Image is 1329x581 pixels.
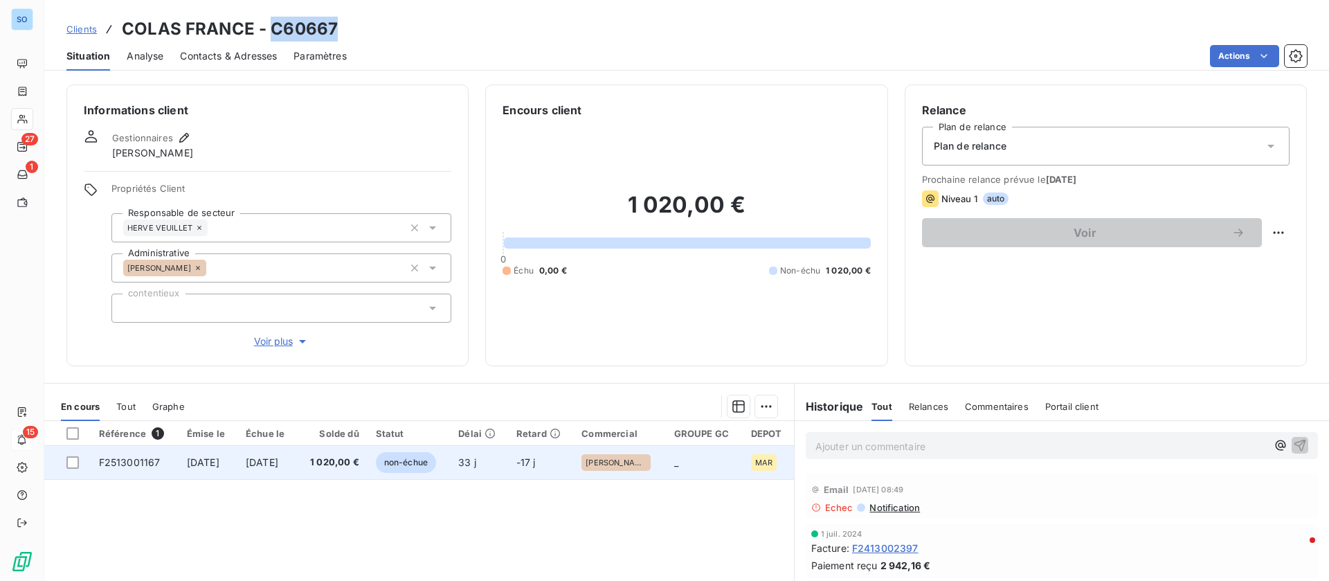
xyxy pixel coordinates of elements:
span: Echec [825,502,853,513]
span: Facture : [811,541,849,555]
span: Tout [871,401,892,412]
span: Échu [514,265,534,277]
span: Voir [939,227,1231,238]
span: Plan de relance [934,139,1006,153]
input: Ajouter une valeur [208,222,219,234]
input: Ajouter une valeur [206,262,217,274]
span: 1 [152,427,164,440]
span: auto [983,193,1009,205]
div: Émise le [187,428,229,439]
span: 2 942,16 € [880,558,931,573]
span: Contacts & Adresses [180,49,277,63]
span: Voir plus [254,334,309,348]
span: Analyse [127,49,163,63]
input: Ajouter une valeur [123,302,134,314]
div: Délai [458,428,500,439]
span: 1 020,00 € [826,265,871,277]
span: [DATE] [1046,174,1077,185]
div: GROUPE GC [674,428,734,439]
span: Situation [66,49,110,63]
span: [DATE] 08:49 [853,485,903,494]
span: [DATE] [246,456,278,468]
span: HERVE VEUILLET [127,224,192,232]
span: Email [824,484,849,495]
iframe: Intercom live chat [1282,534,1315,567]
span: 15 [23,426,38,438]
span: [DATE] [187,456,219,468]
span: [PERSON_NAME] [127,264,191,272]
h6: Historique [795,398,864,415]
span: 0,00 € [539,265,567,277]
span: 1 020,00 € [305,456,359,470]
a: Clients [66,22,97,36]
span: Graphe [152,401,185,412]
span: En cours [61,401,100,412]
span: 1 juil. 2024 [821,530,862,538]
div: Échue le [246,428,289,439]
span: Non-échu [780,265,820,277]
h6: Relance [922,102,1290,118]
img: Logo LeanPay [11,551,33,573]
h3: COLAS FRANCE - C60667 [122,17,338,42]
div: SO [11,8,33,30]
span: Clients [66,24,97,35]
span: Portail client [1045,401,1099,412]
span: Notification [868,502,920,513]
h2: 1 020,00 € [503,191,870,233]
span: MAR [755,458,772,467]
span: non-échue [376,452,436,473]
span: Niveau 1 [941,193,977,204]
span: F2413002397 [852,541,919,555]
span: _ [674,456,678,468]
span: F2513001167 [99,456,161,468]
span: -17 j [516,456,536,468]
span: 0 [500,253,506,265]
span: [PERSON_NAME] [112,146,193,160]
span: Prochaine relance prévue le [922,174,1290,185]
div: Référence [99,427,170,440]
div: Solde dû [305,428,359,439]
span: Tout [116,401,136,412]
span: Paiement reçu [811,558,878,573]
div: Commercial [581,428,657,439]
div: Retard [516,428,565,439]
h6: Encours client [503,102,581,118]
button: Actions [1210,45,1279,67]
span: 1 [26,161,38,173]
span: Commentaires [965,401,1029,412]
button: Voir [922,218,1262,247]
span: [PERSON_NAME] [586,458,647,467]
span: Relances [909,401,948,412]
span: Gestionnaires [112,132,173,143]
span: 27 [21,133,38,145]
span: 33 j [458,456,476,468]
div: Statut [376,428,442,439]
span: Propriétés Client [111,183,451,202]
h6: Informations client [84,102,451,118]
div: DEPOT [751,428,786,439]
span: Paramètres [293,49,347,63]
button: Voir plus [111,334,451,349]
